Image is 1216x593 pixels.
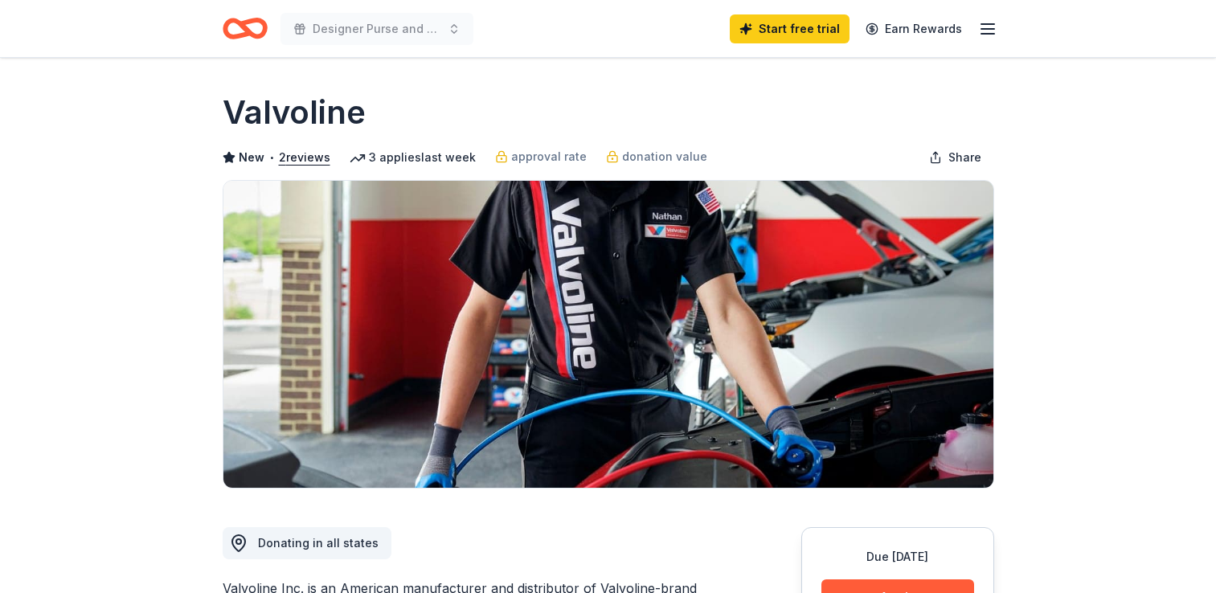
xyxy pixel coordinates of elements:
[821,547,974,566] div: Due [DATE]
[730,14,850,43] a: Start free trial
[948,148,981,167] span: Share
[622,147,707,166] span: donation value
[511,147,587,166] span: approval rate
[223,90,366,135] h1: Valvoline
[495,147,587,166] a: approval rate
[268,151,274,164] span: •
[313,19,441,39] span: Designer Purse and Gun Bingo
[223,10,268,47] a: Home
[350,148,476,167] div: 3 applies last week
[280,13,473,45] button: Designer Purse and Gun Bingo
[856,14,972,43] a: Earn Rewards
[239,148,264,167] span: New
[258,536,379,550] span: Donating in all states
[223,181,993,488] img: Image for Valvoline
[606,147,707,166] a: donation value
[279,148,330,167] button: 2reviews
[916,141,994,174] button: Share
